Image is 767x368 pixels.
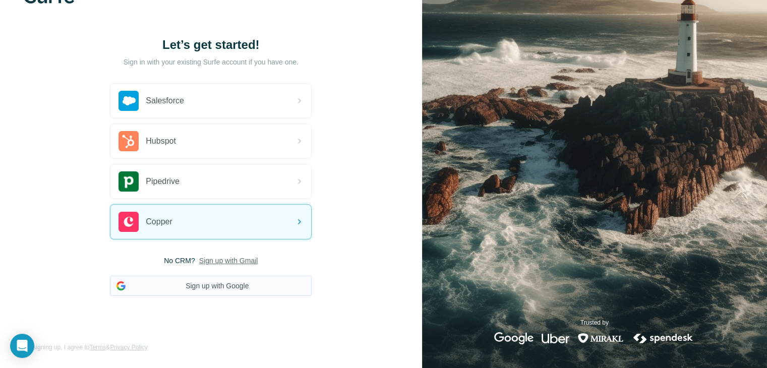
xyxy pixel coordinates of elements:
[119,131,139,151] img: hubspot's logo
[110,37,312,53] h1: Let’s get started!
[494,332,534,344] img: google's logo
[164,256,195,266] span: No CRM?
[632,332,694,344] img: spendesk's logo
[89,344,106,351] a: Terms
[577,332,624,344] img: mirakl's logo
[146,135,176,147] span: Hubspot
[119,212,139,232] img: copper's logo
[24,343,148,352] span: By signing up, I agree to &
[110,276,312,296] button: Sign up with Google
[199,256,258,266] button: Sign up with Gmail
[542,332,569,344] img: uber's logo
[110,344,148,351] a: Privacy Policy
[119,91,139,111] img: salesforce's logo
[146,216,172,228] span: Copper
[119,171,139,192] img: pipedrive's logo
[10,334,34,358] div: Open Intercom Messenger
[580,318,609,327] p: Trusted by
[124,57,299,67] p: Sign in with your existing Surfe account if you have one.
[146,95,184,107] span: Salesforce
[146,175,180,188] span: Pipedrive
